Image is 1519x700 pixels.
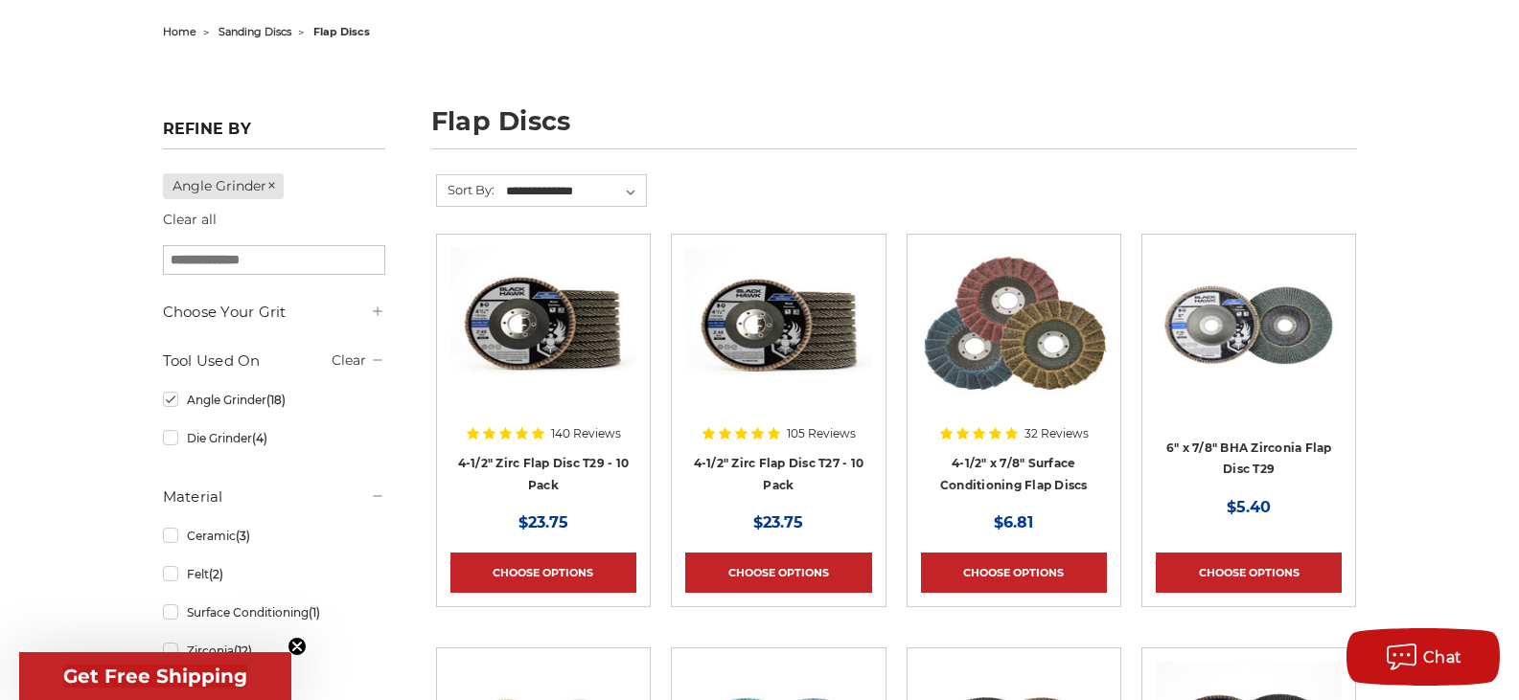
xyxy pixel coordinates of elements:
span: flap discs [313,25,370,38]
img: Scotch brite flap discs [921,248,1107,401]
a: Felt [163,557,385,591]
img: Black Hawk 4-1/2" x 7/8" Flap Disc Type 27 - 10 Pack [685,248,871,401]
a: sanding discs [219,25,291,38]
span: (2) [209,567,223,581]
a: Black Hawk 6 inch T29 coarse flap discs, 36 grit for efficient material removal [1156,248,1342,493]
span: $23.75 [518,513,568,531]
a: Die Grinder [163,421,385,455]
button: Close teaser [288,637,307,656]
h1: flap discs [431,108,1357,149]
h5: Material [163,485,385,508]
a: Ceramic [163,519,385,553]
img: Black Hawk 6 inch T29 coarse flap discs, 36 grit for efficient material removal [1156,248,1342,401]
a: Clear [332,351,366,369]
a: Angle Grinder [163,383,385,417]
a: Black Hawk 4-1/2" x 7/8" Flap Disc Type 27 - 10 Pack [685,248,871,493]
span: (1) [309,605,320,620]
span: $5.40 [1227,498,1271,516]
a: Choose Options [685,553,871,593]
img: 4.5" Black Hawk Zirconia Flap Disc 10 Pack [450,248,636,401]
a: Scotch brite flap discs [921,248,1107,493]
a: Choose Options [1156,553,1342,593]
label: Sort By: [437,175,495,204]
span: Chat [1423,648,1462,666]
a: Clear all [163,211,217,228]
span: (3) [236,529,250,543]
span: $23.75 [753,513,803,531]
a: 4.5" Black Hawk Zirconia Flap Disc 10 Pack [450,248,636,493]
a: Choose Options [921,553,1107,593]
span: (18) [266,393,286,407]
h5: Choose Your Grit [163,301,385,324]
h5: Refine by [163,120,385,149]
select: Sort By: [503,177,646,206]
div: Get Free ShippingClose teaser [19,652,291,700]
a: Zirconia [163,634,385,667]
span: (4) [252,431,267,445]
span: Get Free Shipping [63,665,247,688]
button: Chat [1346,628,1500,686]
a: Angle Grinder [163,173,285,199]
span: (12) [234,644,252,658]
a: home [163,25,196,38]
a: Choose Options [450,553,636,593]
h5: Tool Used On [163,350,385,373]
a: Surface Conditioning [163,596,385,629]
span: $6.81 [994,513,1033,531]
